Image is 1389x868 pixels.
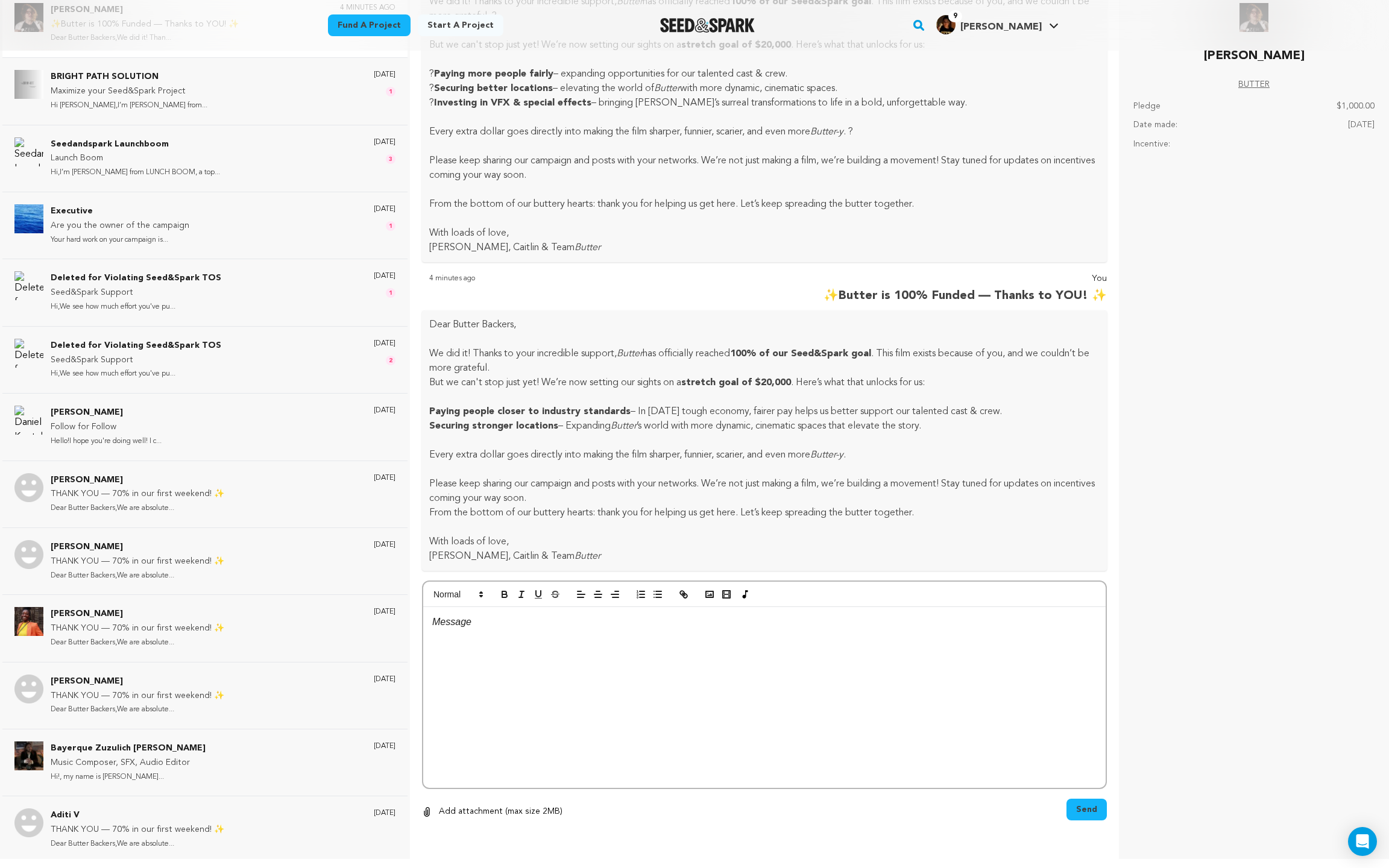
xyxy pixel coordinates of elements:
[824,286,1107,306] p: ✨Butter is 100% Funded — Thanks to YOU! ✨
[1337,99,1375,114] p: $1,000.00
[936,15,1042,34] div: Priyanka K.'s Profile
[14,137,43,166] img: Seedandspark Launchboom Photo
[51,271,221,286] p: Deleted for Violating Seed&Spark TOS
[1133,118,1177,133] p: Date made:
[575,243,600,253] em: Butter
[429,318,1100,332] p: Dear Butter Backers,
[730,349,871,359] strong: 100% of our Seed&Spark goal
[934,13,1061,34] a: Priyanka K.'s Profile
[51,233,189,247] p: Your hard work on your campaign is...
[14,70,43,99] img: BRIGHT PATH SOLUTION Photo
[51,70,207,84] p: BRIGHT PATH SOLUTION
[429,549,1100,564] p: [PERSON_NAME], Caitlin & Team
[617,349,643,359] em: Butter
[14,607,43,636] img: Nana Fobi Duffuor Photo
[429,404,1100,419] li: – In [DATE] tough economy, fairer pay helps us better support our talented cast & crew.
[660,18,755,33] img: Seed&Spark Logo Dark Mode
[1066,799,1107,820] button: Send
[51,741,206,756] p: Bayerque Zuzulich [PERSON_NAME]
[51,636,224,650] p: Dear Butter Backers,We are absolute...
[660,18,755,33] a: Seed&Spark Homepage
[429,154,1100,183] p: Please keep sharing our campaign and posts with your networks. We’re not just making a film, we’r...
[429,272,475,306] p: 4 minutes ago
[429,125,1100,139] p: Every extra dollar goes directly into making the film sharper, funnier, scarier, and even more . ?
[51,823,224,837] p: THANK YOU — 70% in our first weekend! ✨
[51,756,206,770] p: Music Composer, SFX, Audio Editor
[439,805,562,819] p: Add attachment (max size 2MB)
[51,204,189,219] p: Executive
[810,127,843,137] em: Butter-y
[429,506,1100,520] p: From the bottom of our buttery hearts: thank you for helping us get here. Let’s keep spreading th...
[51,339,221,353] p: Deleted for Violating Seed&Spark TOS
[51,675,224,689] p: [PERSON_NAME]
[14,473,43,502] img: Noemi Photo
[14,406,43,435] img: Daniel Krastek Photo
[429,241,1100,255] p: [PERSON_NAME], Caitlin & Team
[14,741,43,770] img: Bayerque Zuzulich Duggan Photo
[51,286,221,300] p: Seed&Spark Support
[824,272,1107,286] p: You
[374,741,395,751] p: [DATE]
[374,339,395,348] p: [DATE]
[434,69,553,79] strong: Paying more people fairly
[51,555,224,569] p: THANK YOU — 70% in our first weekend! ✨
[51,837,224,851] p: Dear Butter Backers,We are absolute...
[934,13,1061,38] span: Priyanka K.'s Profile
[386,288,395,298] span: 1
[1348,827,1377,856] div: Open Intercom Messenger
[1133,137,1170,152] p: Incentive:
[374,70,395,80] p: [DATE]
[14,540,43,569] img: Lauren Harris Photo
[51,689,224,703] p: THANK YOU — 70% in our first weekend! ✨
[948,10,962,22] span: 9
[51,502,224,515] p: Dear Butter Backers,We are absolute...
[386,356,395,365] span: 2
[374,675,395,684] p: [DATE]
[51,808,224,823] p: Aditi V
[960,22,1042,32] span: [PERSON_NAME]
[51,607,224,621] p: [PERSON_NAME]
[374,808,395,818] p: [DATE]
[1204,46,1305,66] p: [PERSON_NAME]
[936,15,956,34] img: 752789dbaef51d21.jpg
[51,99,207,113] p: Hi [PERSON_NAME],I’m [PERSON_NAME] from...
[429,477,1100,506] p: Please keep sharing our campaign and posts with your networks. We’re not just making a film, we’r...
[51,367,221,381] p: Hi,We see how much effort you've pu...
[14,675,43,703] img: Emily Russell Photo
[422,799,562,825] button: Add attachment (max size 2MB)
[51,353,221,368] p: Seed&Spark Support
[374,540,395,550] p: [DATE]
[374,271,395,281] p: [DATE]
[429,421,558,431] strong: Securing stronger locations
[51,540,224,555] p: [PERSON_NAME]
[51,487,224,502] p: THANK YOU — 70% in our first weekend! ✨
[51,219,189,233] p: Are you the owner of the campaign
[1348,118,1375,133] p: [DATE]
[51,84,207,99] p: Maximize your Seed&Spark Project
[418,14,503,36] a: Start a project
[386,221,395,231] span: 1
[374,473,395,483] p: [DATE]
[429,197,1100,212] p: From the bottom of our buttery hearts: thank you for helping us get here. Let’s keep spreading th...
[429,407,631,417] strong: Paying people closer to industry standards
[575,552,600,561] em: Butter
[429,448,1100,462] p: Every extra dollar goes directly into making the film sharper, funnier, scarier, and even more .
[429,81,1100,96] li: ? – elevating the world of with more dynamic, cinematic spaces.
[51,621,224,636] p: THANK YOU — 70% in our first weekend! ✨
[51,406,162,420] p: [PERSON_NAME]
[434,98,591,108] strong: Investing in VFX & special effects
[51,569,224,583] p: Dear Butter Backers,We are absolute...
[429,347,1100,376] p: We did it! Thanks to your incredible support, has officially reached . This film exists because o...
[429,67,1100,81] li: ? – expanding opportunities for our talented cast & crew.
[1238,78,1270,92] a: BUTTER
[810,450,843,460] em: Butter-y
[51,473,224,488] p: [PERSON_NAME]
[429,226,1100,241] p: With loads of love,
[386,154,395,164] span: 3
[14,808,43,837] img: Aditi V Photo
[654,84,680,93] em: Butter
[51,300,221,314] p: Hi,We see how much effort you've pu...
[51,137,220,152] p: Seedandspark Launchboom
[429,96,1100,110] li: ? – bringing [PERSON_NAME]’s surreal transformations to life in a bold, unforgettable way.
[434,84,553,93] strong: Securing better locations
